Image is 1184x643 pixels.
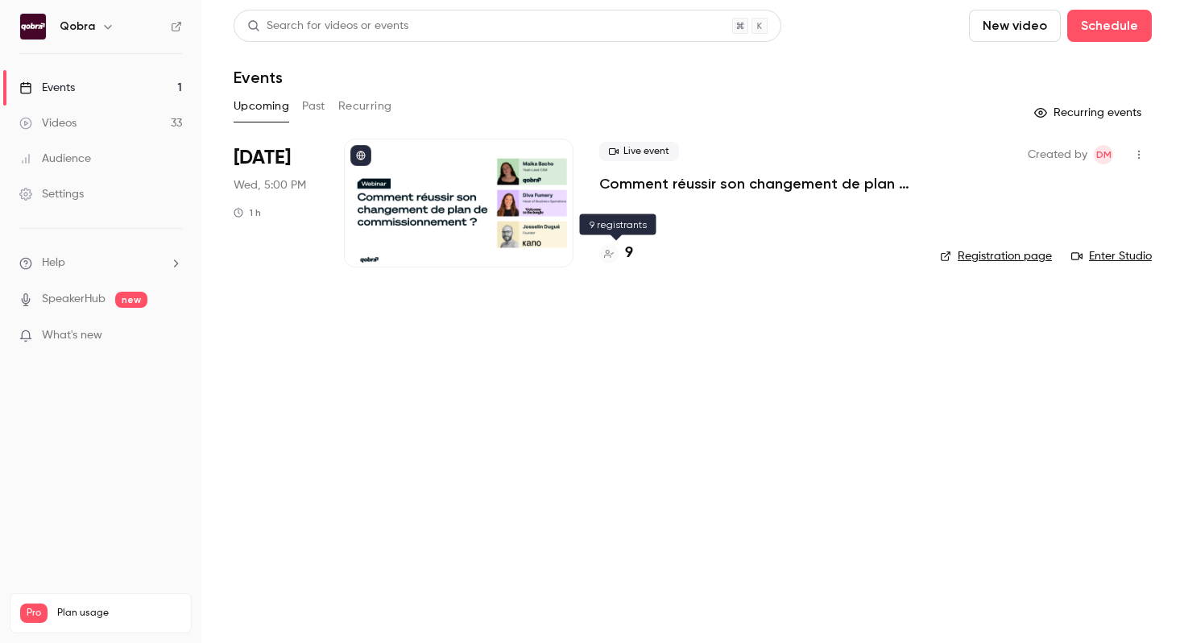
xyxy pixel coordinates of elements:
[20,14,46,39] img: Qobra
[234,145,291,171] span: [DATE]
[599,142,679,161] span: Live event
[247,18,408,35] div: Search for videos or events
[234,93,289,119] button: Upcoming
[1067,10,1152,42] button: Schedule
[338,93,392,119] button: Recurring
[234,206,261,219] div: 1 h
[1096,145,1112,164] span: DM
[234,68,283,87] h1: Events
[42,291,106,308] a: SpeakerHub
[57,607,181,620] span: Plan usage
[19,255,182,272] li: help-dropdown-opener
[19,115,77,131] div: Videos
[42,327,102,344] span: What's new
[19,151,91,167] div: Audience
[1027,100,1152,126] button: Recurring events
[19,80,75,96] div: Events
[1071,248,1152,264] a: Enter Studio
[20,604,48,623] span: Pro
[625,243,633,264] h4: 9
[42,255,65,272] span: Help
[302,93,325,119] button: Past
[234,139,318,268] div: Sep 24 Wed, 5:00 PM (Europe/Paris)
[969,10,1061,42] button: New video
[19,186,84,202] div: Settings
[1028,145,1087,164] span: Created by
[599,174,914,193] a: Comment réussir son changement de plan de commissionnement ?
[1094,145,1113,164] span: Dylan Manceau
[940,248,1052,264] a: Registration page
[599,243,633,264] a: 9
[60,19,95,35] h6: Qobra
[115,292,147,308] span: new
[234,177,306,193] span: Wed, 5:00 PM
